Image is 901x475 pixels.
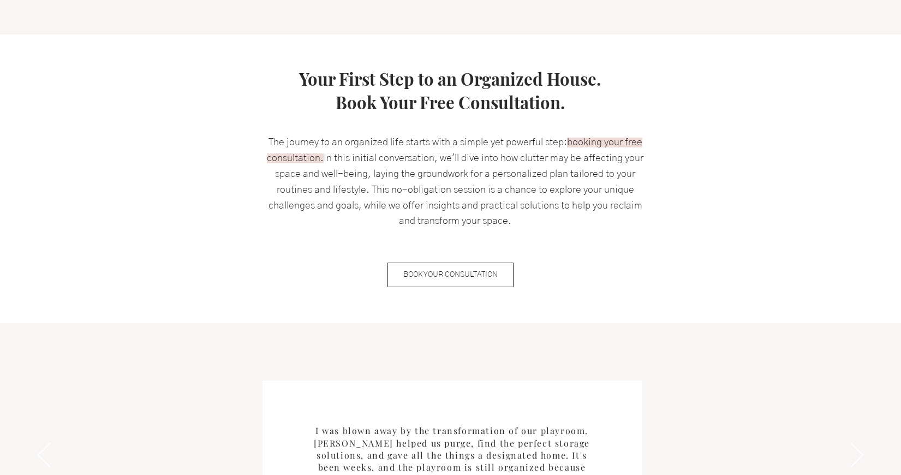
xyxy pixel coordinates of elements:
[38,443,50,469] button: Previous
[403,270,498,281] span: BOOK YOUR CONSULTATION
[267,138,643,226] span: The journey to an organized life starts with a simple yet powerful step: In this initial conversa...
[851,443,863,469] button: Next
[299,67,601,114] a: Your First Step to an Organized House.Book Your Free Consultation.
[387,263,514,287] a: BOOK YOUR CONSULTATION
